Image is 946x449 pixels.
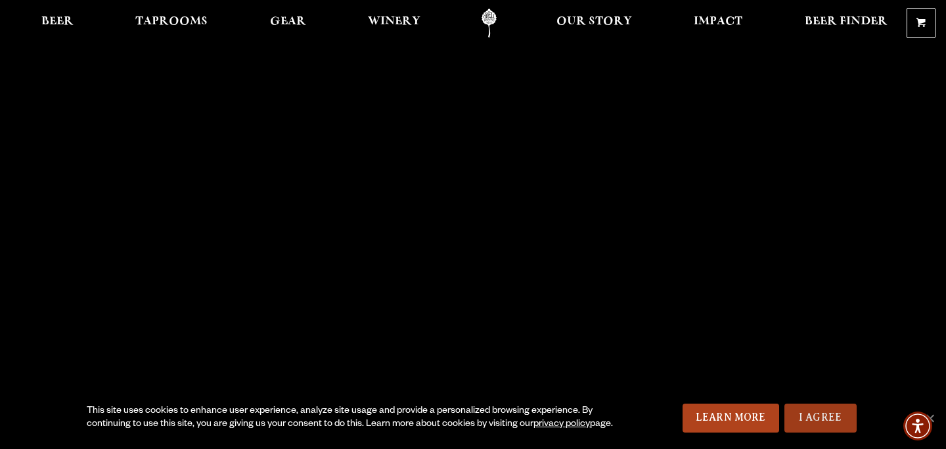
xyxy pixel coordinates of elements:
span: Impact [694,16,742,27]
span: Winery [368,16,420,27]
a: Learn More [683,404,779,433]
a: Beer [33,9,82,38]
a: I Agree [784,404,857,433]
a: Winery [359,9,429,38]
a: Taprooms [127,9,216,38]
a: privacy policy [533,419,590,430]
a: Beer Finder [796,9,896,38]
a: Our Story [548,9,641,38]
a: Odell Home [464,9,514,38]
span: Taprooms [135,16,208,27]
span: Beer [41,16,74,27]
span: Our Story [556,16,632,27]
span: Gear [270,16,306,27]
div: Accessibility Menu [903,412,932,440]
a: Gear [261,9,315,38]
span: Beer Finder [805,16,888,27]
div: This site uses cookies to enhance user experience, analyze site usage and provide a personalized ... [87,405,615,431]
a: Impact [685,9,751,38]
